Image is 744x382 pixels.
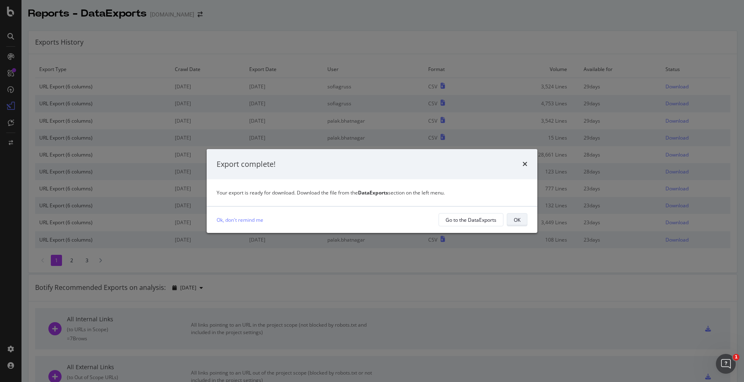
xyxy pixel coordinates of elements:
[522,159,527,170] div: times
[446,216,496,223] div: Go to the DataExports
[217,189,527,196] div: Your export is ready for download. Download the file from the
[507,213,527,226] button: OK
[439,213,503,226] button: Go to the DataExports
[217,216,263,224] a: Ok, don't remind me
[217,159,276,170] div: Export complete!
[358,189,445,196] span: section on the left menu.
[358,189,388,196] strong: DataExports
[207,149,537,233] div: modal
[514,216,520,223] div: OK
[716,354,736,374] iframe: Intercom live chat
[733,354,739,361] span: 1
